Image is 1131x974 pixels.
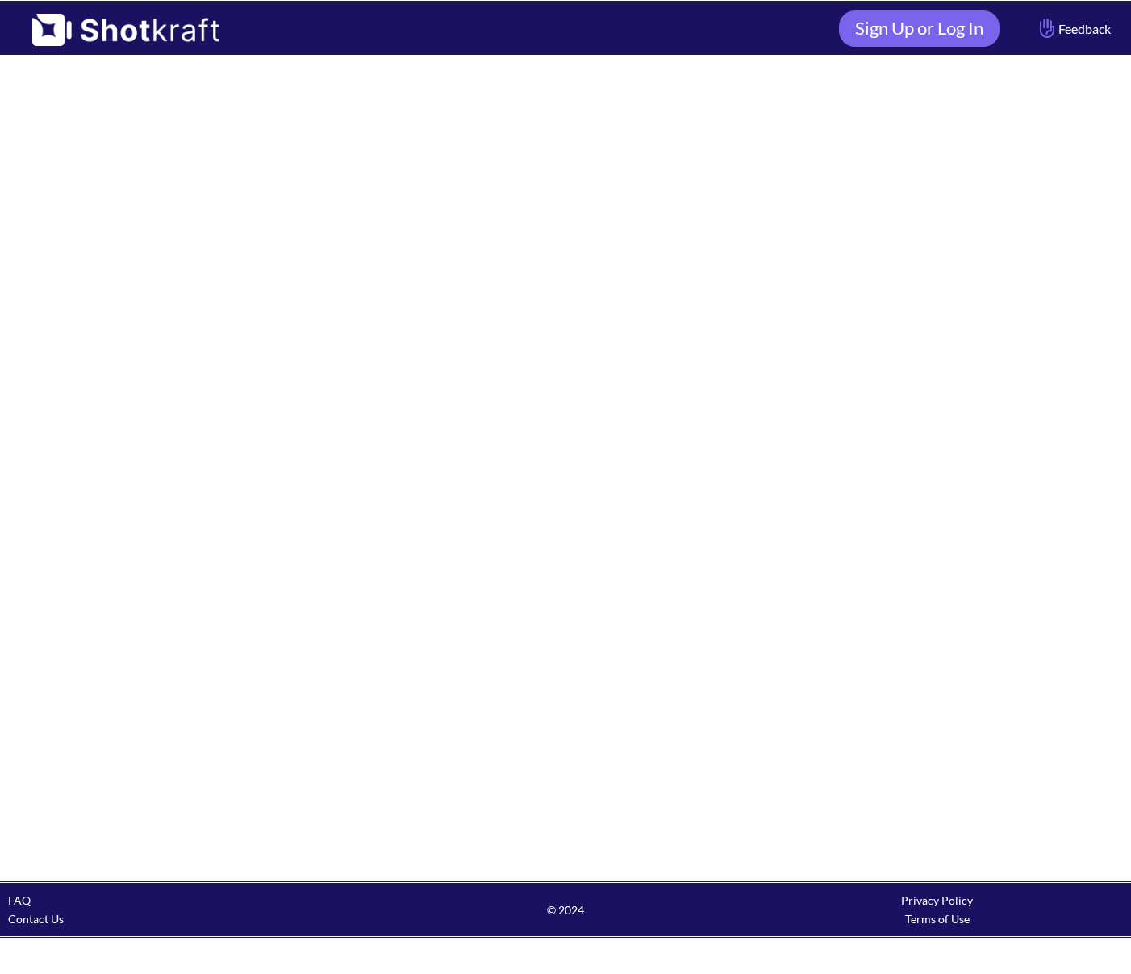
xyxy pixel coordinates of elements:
div: Terms of Use [751,909,1123,928]
a: Contact Us [8,912,64,926]
a: FAQ [8,893,31,907]
span: Feedback [1036,19,1111,38]
div: Privacy Policy [751,891,1123,909]
span: © 2024 [380,901,752,919]
a: Sign Up or Log In [839,10,1000,47]
img: Hand Icon [1036,15,1058,42]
